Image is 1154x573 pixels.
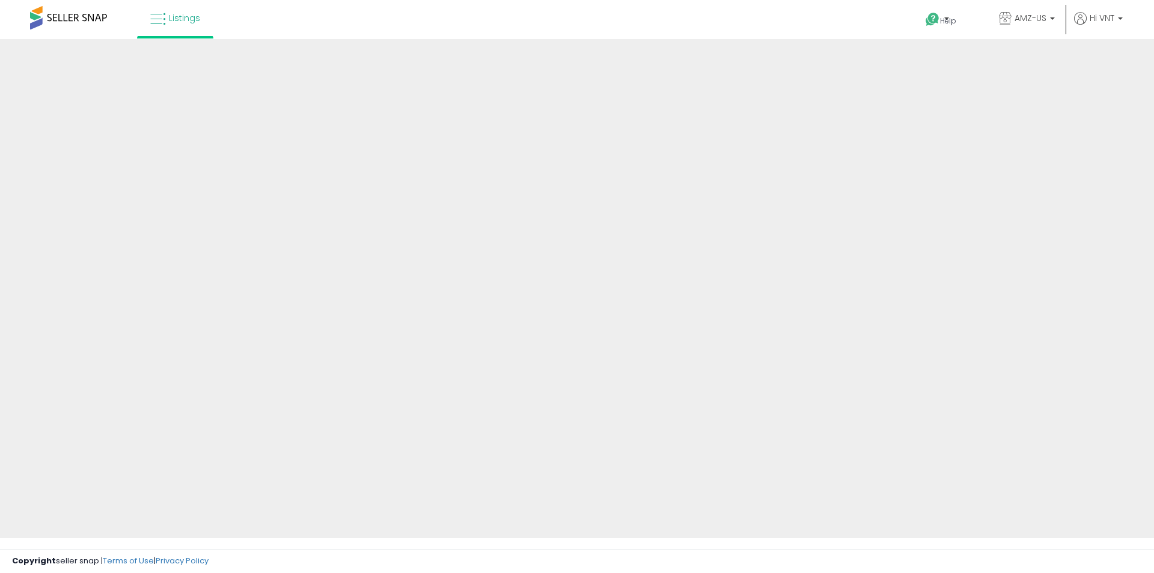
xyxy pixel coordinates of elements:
span: AMZ-US [1015,12,1046,24]
a: Help [916,3,980,39]
span: Hi VNT [1090,12,1114,24]
span: Listings [169,12,200,24]
i: Get Help [925,12,940,27]
span: Help [940,16,956,26]
a: Hi VNT [1074,12,1123,39]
